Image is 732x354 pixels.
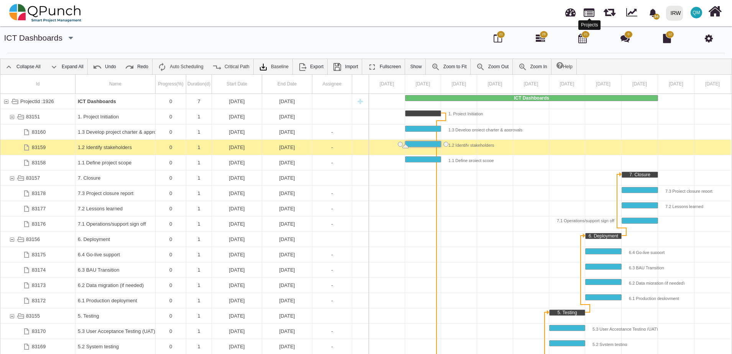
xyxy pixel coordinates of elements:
[186,186,212,201] div: 1
[0,216,369,232] div: Task: 7.1 Operations/support sign off Start date: 07-01-2025 End date: 07-01-2025
[158,109,184,124] div: 0
[75,125,156,139] div: 1.3 Develop project charter & approvals
[405,156,441,162] div: Task: 1.1 Define project scope Start date: 01-01-2025 End date: 01-01-2025
[158,201,184,216] div: 0
[553,59,576,74] a: Help
[477,75,513,93] div: 03 Jan 2025
[427,59,471,74] a: Zoom to Fit
[312,140,352,155] div: -
[20,94,54,109] div: ProjectId :1926
[156,170,186,185] div: 0
[405,95,658,101] div: Task: ICT Dashboards Start date: 01-01-2025 End date: 07-01-2025
[156,232,186,247] div: 0
[186,247,212,262] div: 1
[75,232,156,247] div: 6. Deployment
[156,293,186,308] div: 0
[78,201,153,216] div: 7.2 Lessons learned
[186,170,212,185] div: 1
[622,202,658,208] div: Task: 7.2 Lessons learned Start date: 07-01-2025 End date: 07-01-2025
[186,201,212,216] div: 1
[312,339,352,354] div: -
[32,125,46,139] div: 83160
[262,75,312,93] div: End Date
[264,170,310,185] div: [DATE]
[312,216,352,231] div: -
[0,216,75,231] div: 83176
[75,186,156,201] div: 7.3 Project closure report
[622,75,658,93] div: 07 Jan 2025
[212,186,262,201] div: 07-01-2025
[262,247,312,262] div: 06-01-2025
[156,201,186,216] div: 0
[75,339,156,354] div: 5.2 System testing
[441,75,477,93] div: 02 Jan 2025
[125,62,134,72] img: ic_redo_24.f94b082.png
[262,186,312,201] div: 07-01-2025
[78,98,116,104] b: ICT Dashboards
[212,247,262,262] div: 06-01-2025
[156,308,186,323] div: 0
[186,75,212,93] div: Duration(d)
[78,125,153,139] div: 1.3 Develop project charter & approvals
[441,110,483,115] div: 1. Project Initiation
[158,232,184,247] div: 0
[585,233,622,239] div: Task: 6. Deployment Start date: 06-01-2025 End date: 06-01-2025
[156,155,186,170] div: 0
[75,201,156,216] div: 7.2 Lessons learned
[189,155,209,170] div: 1
[693,10,700,15] span: QM
[264,201,310,216] div: [DATE]
[121,59,152,74] a: Redo
[158,140,184,155] div: 0
[514,95,549,101] b: ICT Dashboards
[186,94,212,109] div: 7
[158,216,184,231] div: 0
[78,232,153,247] div: 6. Deployment
[262,216,312,231] div: 07-01-2025
[262,170,312,185] div: 07-01-2025
[649,9,657,17] svg: bell fill
[622,218,658,224] div: Task: 7.1 Operations/support sign off Start date: 07-01-2025 End date: 07-01-2025
[156,247,186,262] div: 0
[212,62,222,72] img: ic_critical_path_24.b7f2986.png
[355,94,366,109] div: New task
[708,4,722,19] i: Home
[405,75,441,93] div: 01 Jan 2025
[212,75,262,93] div: Start Date
[494,34,502,43] i: Board
[298,62,307,72] img: ic_export_24.4e1404f.png
[499,32,503,37] span: 21
[549,75,585,93] div: 05 Jan 2025
[476,62,485,72] img: ic_zoom_out.687aa02.png
[686,0,707,25] a: QM
[668,32,672,37] span: 12
[312,278,352,293] div: -
[75,293,156,308] div: 6.1 Production deployment
[186,278,212,293] div: 1
[212,155,262,170] div: 01-01-2025
[189,125,209,139] div: 1
[0,201,369,216] div: Task: 7.2 Lessons learned Start date: 07-01-2025 End date: 07-01-2025
[441,141,494,147] div: 1.2 Identify stakeholders
[78,109,153,124] div: 1. Project Initiation
[0,324,369,339] div: Task: 5.3 User Acceptance Testing (UAT) Start date: 05-01-2025 End date: 05-01-2025
[0,140,369,155] div: Task: 1.2 Identify stakeholders Start date: 01-01-2025 End date: 01-01-2025
[262,324,312,339] div: 05-01-2025
[262,109,312,124] div: 01-01-2025
[158,125,184,139] div: 0
[0,186,75,201] div: 83178
[186,339,212,354] div: 1
[75,216,156,231] div: 7.1 Operations/support sign off
[312,262,352,277] div: -
[622,172,658,178] div: Task: 7. Closure Start date: 07-01-2025 End date: 07-01-2025
[186,324,212,339] div: 1
[627,32,629,37] span: 0
[156,216,186,231] div: 0
[585,279,622,285] div: Task: 6.2 Data migration (if needed) Start date: 06-01-2025 End date: 06-01-2025
[329,59,362,74] a: Import
[264,155,310,170] div: [DATE]
[208,59,253,74] a: Critical Path
[578,20,601,30] div: Projects
[186,293,212,308] div: 1
[154,59,207,74] a: Auto Scheduling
